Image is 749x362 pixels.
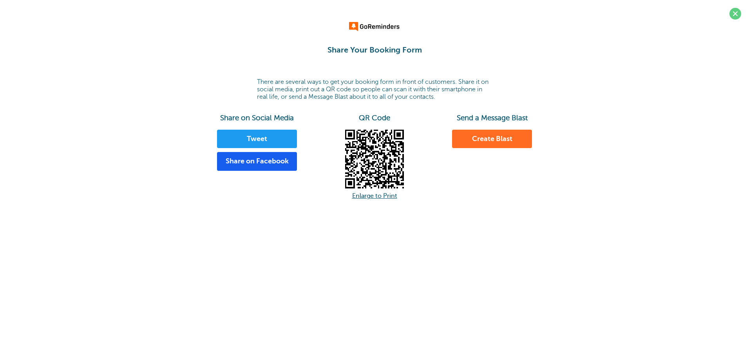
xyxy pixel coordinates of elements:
p: There are several ways to get your booking form in front of customers. Share it on social media, ... [257,78,492,101]
img: j07IAAAAGSURBVAMAPYuiyr7DSrYAAAAASUVORK5CYII= [345,130,404,188]
h3: Send a Message Blast [433,114,551,122]
a: Share on Facebook [217,152,297,171]
h3: Share on Social Media [198,114,316,122]
a: Tweet [217,130,297,148]
h1: Share Your Booking Form [8,45,741,55]
div: https://www.goreminders.com/book/68d19855699b642e [345,130,404,188]
a: Create Blast [452,130,532,148]
a: Enlarge to Print [352,192,397,199]
h3: QR Code [316,114,433,122]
